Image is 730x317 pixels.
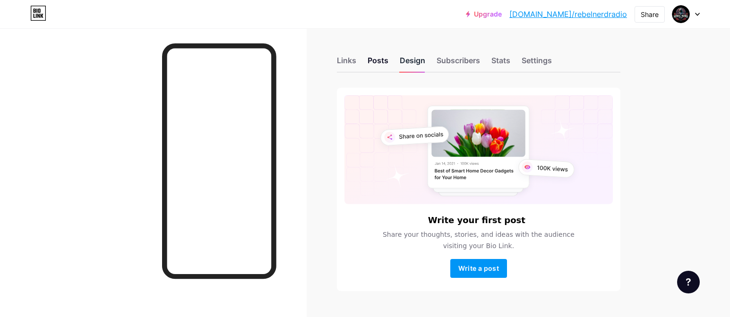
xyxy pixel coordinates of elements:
[641,9,659,19] div: Share
[368,55,388,72] div: Posts
[509,8,627,20] a: [DOMAIN_NAME]/rebelnerdradio
[458,264,499,272] span: Write a post
[491,55,510,72] div: Stats
[371,229,586,251] span: Share your thoughts, stories, and ideas with the audience visiting your Bio Link.
[428,216,525,225] h6: Write your first post
[522,55,552,72] div: Settings
[437,55,480,72] div: Subscribers
[400,55,425,72] div: Design
[672,5,690,23] img: rogue1radio
[337,55,356,72] div: Links
[450,259,507,278] button: Write a post
[466,10,502,18] a: Upgrade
